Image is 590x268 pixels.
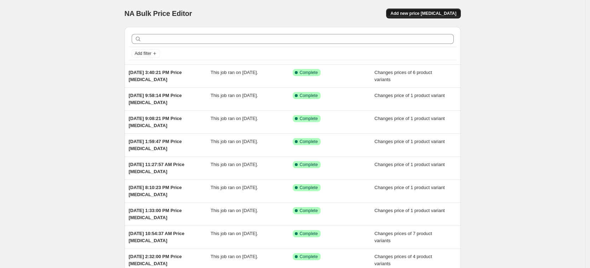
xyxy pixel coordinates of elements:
[300,93,318,98] span: Complete
[300,231,318,236] span: Complete
[211,254,258,259] span: This job ran on [DATE].
[374,231,432,243] span: Changes prices of 7 product variants
[374,93,445,98] span: Changes price of 1 product variant
[125,10,192,17] span: NA Bulk Price Editor
[300,254,318,260] span: Complete
[386,8,460,18] button: Add new price [MEDICAL_DATA]
[374,70,432,82] span: Changes prices of 6 product variants
[300,208,318,213] span: Complete
[211,116,258,121] span: This job ran on [DATE].
[129,116,182,128] span: [DATE] 9:08:21 PM Price [MEDICAL_DATA]
[129,70,182,82] span: [DATE] 3:40:21 PM Price [MEDICAL_DATA]
[129,139,182,151] span: [DATE] 1:59:47 PM Price [MEDICAL_DATA]
[129,254,182,266] span: [DATE] 2:32:00 PM Price [MEDICAL_DATA]
[374,162,445,167] span: Changes price of 1 product variant
[129,185,182,197] span: [DATE] 8:10:23 PM Price [MEDICAL_DATA]
[211,93,258,98] span: This job ran on [DATE].
[374,185,445,190] span: Changes price of 1 product variant
[300,185,318,190] span: Complete
[135,51,151,56] span: Add filter
[129,231,185,243] span: [DATE] 10:54:37 AM Price [MEDICAL_DATA]
[129,93,182,105] span: [DATE] 9:58:14 PM Price [MEDICAL_DATA]
[211,185,258,190] span: This job ran on [DATE].
[300,139,318,144] span: Complete
[129,208,182,220] span: [DATE] 1:33:00 PM Price [MEDICAL_DATA]
[211,70,258,75] span: This job ran on [DATE].
[211,208,258,213] span: This job ran on [DATE].
[374,139,445,144] span: Changes price of 1 product variant
[300,162,318,167] span: Complete
[211,139,258,144] span: This job ran on [DATE].
[211,231,258,236] span: This job ran on [DATE].
[132,49,160,58] button: Add filter
[300,116,318,121] span: Complete
[374,254,432,266] span: Changes prices of 4 product variants
[129,162,185,174] span: [DATE] 11:27:57 AM Price [MEDICAL_DATA]
[300,70,318,75] span: Complete
[374,116,445,121] span: Changes price of 1 product variant
[390,11,456,16] span: Add new price [MEDICAL_DATA]
[374,208,445,213] span: Changes price of 1 product variant
[211,162,258,167] span: This job ran on [DATE].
